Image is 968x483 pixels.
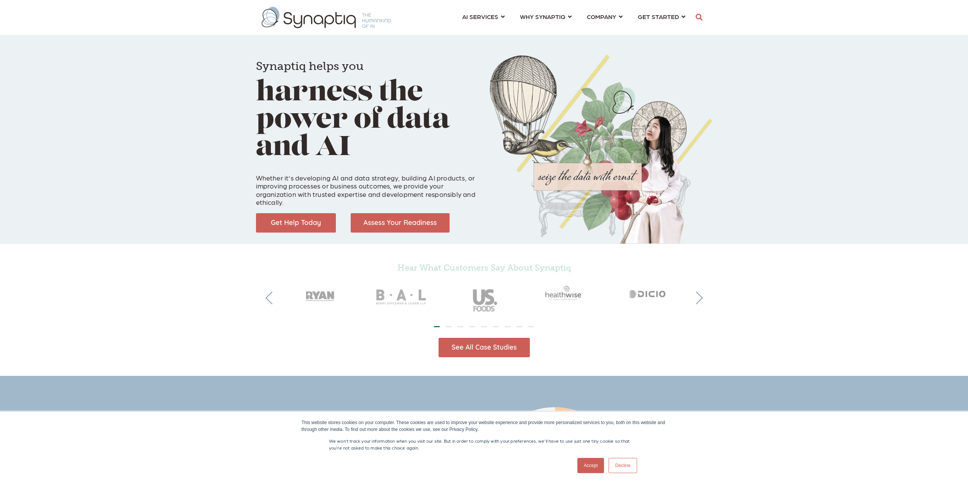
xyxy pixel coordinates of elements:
[607,276,690,310] img: Dicio
[256,49,478,162] h1: harness the power of data and AI
[279,276,361,310] img: RyanCompanies_gray50_2
[329,437,639,451] p: We won't track your information when you visit our site. But in order to comply with your prefere...
[505,326,510,327] li: Page dot 7
[361,276,443,319] img: BAL_gray50
[279,263,690,273] h5: Hear What Customers Say About Synaptiq
[434,326,440,327] li: Page dot 1
[446,326,451,327] li: Page dot 2
[469,326,475,327] li: Page dot 4
[638,10,685,24] a: GET STARTED
[443,276,525,319] img: USFoods_gray50
[587,11,616,22] span: COMPANY
[262,7,391,28] img: synaptiq logo-1
[462,10,505,24] a: AI SERVICES
[256,165,478,206] p: Whether it’s developing AI and data strategy, building AI products, or improving processes or bus...
[493,326,499,327] li: Page dot 6
[690,291,703,304] button: Next
[587,10,623,24] a: COMPANY
[458,326,463,327] li: Page dot 3
[525,276,607,310] img: Healthwise_gray50
[351,213,450,233] img: Assess Your Readiness
[638,11,679,22] span: GET STARTED
[528,326,534,327] li: Page dot 9
[490,55,712,244] img: Collage of girl, balloon, bird, and butterfly, with seize the data with ernst text
[302,419,667,433] div: This website stores cookies on your computer. These cookies are used to improve your website expe...
[577,458,604,473] a: Accept
[462,11,498,22] span: AI SERVICES
[439,338,530,357] img: See All Case Studies
[256,213,336,233] img: Get Help Today
[609,458,637,473] a: Decline
[481,326,487,327] li: Page dot 5
[517,326,522,327] li: Page dot 8
[455,4,693,31] nav: menu
[520,11,565,22] span: WHY SYNAPTIQ
[520,10,572,24] a: WHY SYNAPTIQ
[265,291,278,304] button: Previous
[256,59,364,73] span: Synaptiq helps you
